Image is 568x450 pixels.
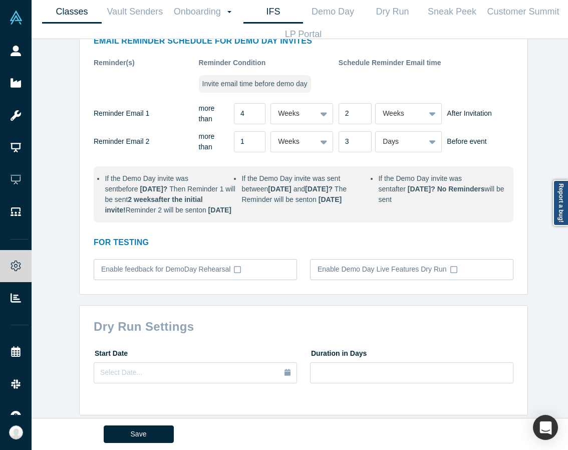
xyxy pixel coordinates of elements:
[241,173,373,215] li: If the Demo Day invite was sent between and The Reminder will be sent on
[553,180,568,226] a: Report a bug!
[9,11,23,25] img: Alchemist Vault Logo
[278,108,309,119] div: Weeks
[447,108,513,119] span: After Invitation
[94,362,297,383] button: Select Date...
[94,131,199,152] div: Reminder Email 2
[94,237,499,249] h3: For Testing
[310,345,513,359] label: Duration in Days
[383,136,418,147] div: Days
[140,185,169,193] strong: [DATE]?
[9,425,23,439] img: Anna Sanchez's Account
[199,103,227,124] span: more than
[268,185,293,193] strong: [DATE]
[168,1,243,24] a: Onboarding
[94,320,513,334] h2: Dry Run Settings
[94,103,199,124] div: Reminder Email 1
[383,108,418,119] div: Weeks
[408,185,435,193] strong: [DATE]?
[278,136,309,147] div: Weeks
[105,195,202,214] strong: 2 weeks after the initial invite!
[318,264,447,275] div: Enable Demo Day Live Features Dry Run
[105,173,236,215] li: If the Demo Day invite was sent before Then Reminder 1 will be sent Reminder 2 will be sent on
[319,195,344,203] strong: [DATE]
[339,58,513,68] div: Schedule Reminder Email time
[202,80,308,88] span: Invite email time before demo day
[42,23,564,46] a: LP Portal
[199,131,227,152] span: more than
[437,185,485,193] strong: No Reminders
[94,58,199,68] div: Reminder(s)
[104,425,174,443] button: Save
[208,206,233,214] strong: [DATE]
[101,264,230,275] div: Enable feedback for DemoDay Rehearsal
[305,185,335,193] strong: [DATE]?
[94,345,297,359] label: Start Date
[199,58,339,68] div: Reminder Condition
[100,368,142,376] span: Select Date...
[447,136,513,147] span: Before event
[378,173,510,215] li: If the Demo Day invite was sent after will be sent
